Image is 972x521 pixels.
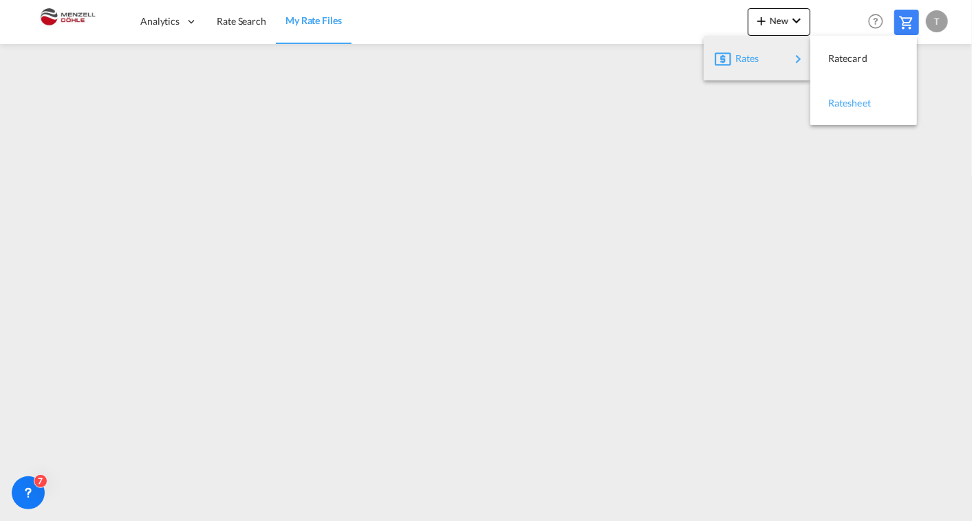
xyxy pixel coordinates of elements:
div: Ratesheet [821,86,906,120]
span: Ratesheet [828,89,843,117]
span: Rates [735,45,752,72]
div: Ratecard [821,41,906,76]
span: Ratecard [828,45,843,72]
md-icon: icon-chevron-right [790,51,807,67]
